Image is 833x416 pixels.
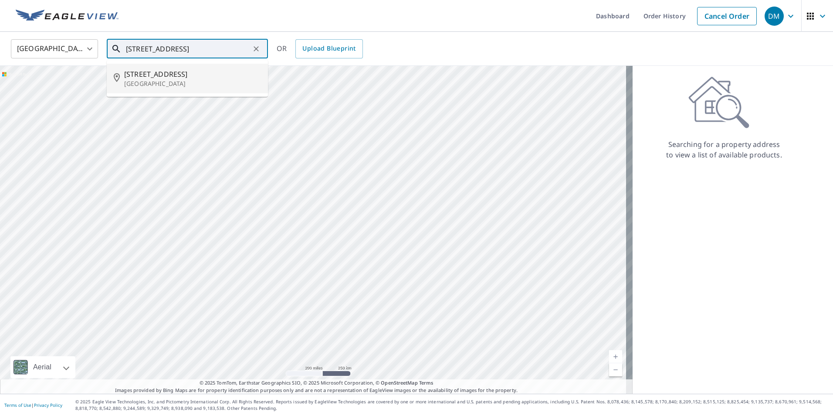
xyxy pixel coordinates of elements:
p: | [4,402,62,408]
div: DM [765,7,784,26]
button: Clear [250,43,262,55]
a: Cancel Order [697,7,757,25]
span: © 2025 TomTom, Earthstar Geographics SIO, © 2025 Microsoft Corporation, © [200,379,433,387]
a: OpenStreetMap [381,379,417,386]
img: EV Logo [16,10,119,23]
p: © 2025 Eagle View Technologies, Inc. and Pictometry International Corp. All Rights Reserved. Repo... [75,399,829,412]
div: OR [277,39,363,58]
div: Aerial [10,356,75,378]
p: Searching for a property address to view a list of available products. [666,139,782,160]
a: Terms of Use [4,402,31,408]
p: [GEOGRAPHIC_DATA] [124,79,261,88]
a: Upload Blueprint [295,39,362,58]
div: Aerial [30,356,54,378]
span: [STREET_ADDRESS] [124,69,261,79]
a: Current Level 5, Zoom Out [609,363,622,376]
a: Privacy Policy [34,402,62,408]
input: Search by address or latitude-longitude [126,37,250,61]
a: Current Level 5, Zoom In [609,350,622,363]
div: [GEOGRAPHIC_DATA] [11,37,98,61]
a: Terms [419,379,433,386]
span: Upload Blueprint [302,43,356,54]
